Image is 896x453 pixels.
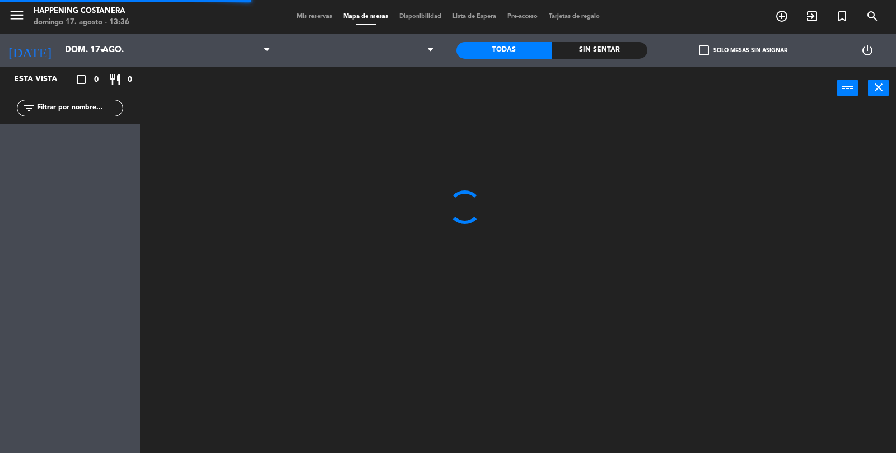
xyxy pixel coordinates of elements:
[108,73,122,86] i: restaurant
[291,13,338,20] span: Mis reservas
[699,45,709,55] span: check_box_outline_blank
[552,42,648,59] div: Sin sentar
[74,73,88,86] i: crop_square
[338,13,394,20] span: Mapa de mesas
[128,73,132,86] span: 0
[22,101,36,115] i: filter_list
[841,81,855,94] i: power_input
[34,17,129,28] div: domingo 17. agosto - 13:36
[861,44,874,57] i: power_settings_new
[837,80,858,96] button: power_input
[872,81,885,94] i: close
[8,7,25,24] i: menu
[699,45,787,55] label: Solo mesas sin asignar
[447,13,502,20] span: Lista de Espera
[543,13,605,20] span: Tarjetas de regalo
[94,73,99,86] span: 0
[36,102,123,114] input: Filtrar por nombre...
[8,7,25,27] button: menu
[394,13,447,20] span: Disponibilidad
[502,13,543,20] span: Pre-acceso
[836,10,849,23] i: turned_in_not
[775,10,788,23] i: add_circle_outline
[866,10,879,23] i: search
[6,73,81,86] div: Esta vista
[456,42,552,59] div: Todas
[868,80,889,96] button: close
[96,44,109,57] i: arrow_drop_down
[805,10,819,23] i: exit_to_app
[34,6,129,17] div: Happening Costanera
